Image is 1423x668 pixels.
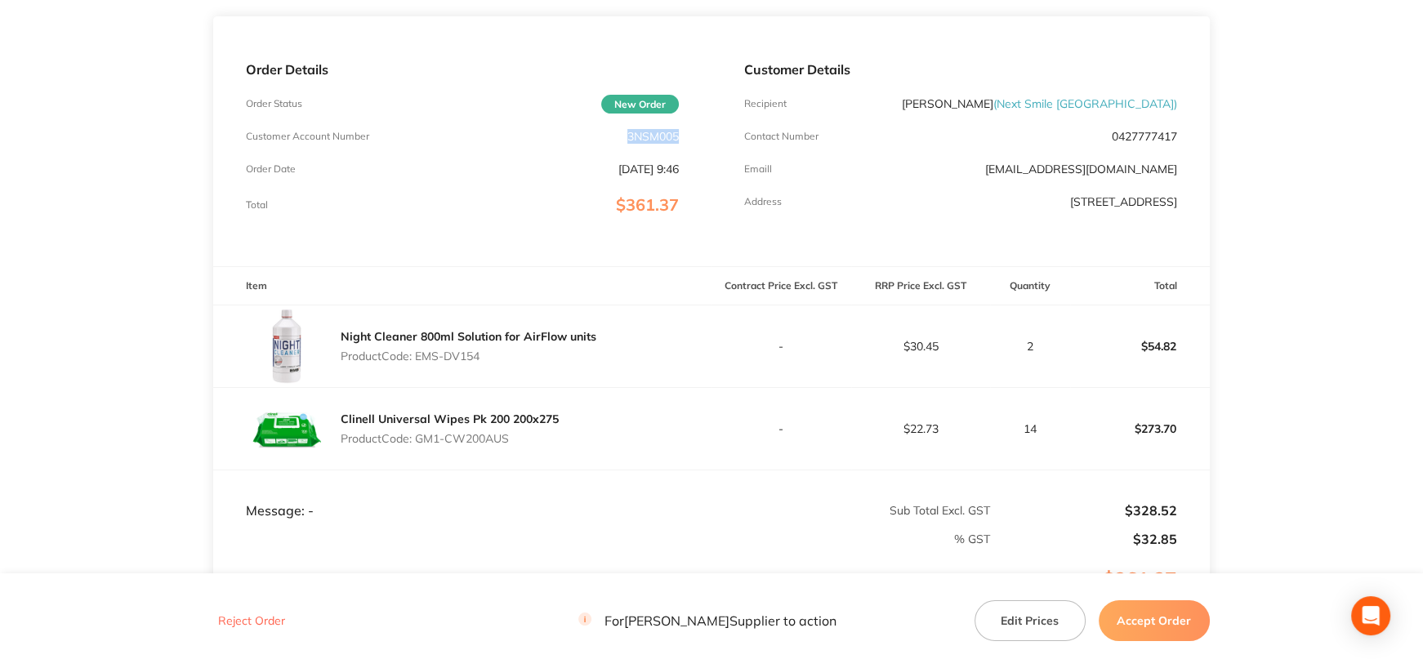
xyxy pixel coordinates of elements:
p: Emaill [744,163,772,175]
th: RRP Price Excl. GST [851,267,991,305]
a: [EMAIL_ADDRESS][DOMAIN_NAME] [985,162,1177,176]
p: $32.85 [991,532,1176,546]
th: Total [1070,267,1210,305]
p: Sub Total Excl. GST [712,504,989,517]
td: Message: - [213,470,711,519]
p: Order Details [246,62,679,77]
a: Clinell Universal Wipes Pk 200 200x275 [341,412,559,426]
th: Contract Price Excl. GST [711,267,851,305]
p: 0427777417 [1112,130,1177,143]
p: Recipient [744,98,787,109]
p: 2 [991,340,1069,353]
p: - [712,340,850,353]
p: [PERSON_NAME] [902,97,1177,110]
th: Quantity [990,267,1070,305]
p: Product Code: EMS-DV154 [341,350,596,363]
a: Night Cleaner 800ml Solution for AirFlow units [341,329,596,344]
p: Contact Number [744,131,819,142]
p: Address [744,196,782,207]
p: - [712,422,850,435]
th: Item [213,267,711,305]
p: 3NSM005 [627,130,679,143]
p: Customer Details [744,62,1177,77]
p: Order Date [246,163,296,175]
p: Total [246,199,268,211]
p: Order Status [246,98,302,109]
span: ( Next Smile [GEOGRAPHIC_DATA] ) [993,96,1177,111]
p: Product Code: GM1-CW200AUS [341,432,559,445]
p: [STREET_ADDRESS] [1070,195,1177,208]
p: Customer Account Number [246,131,369,142]
p: $54.82 [1071,327,1209,366]
button: Reject Order [213,614,290,629]
img: M2huczExeg [246,388,328,470]
p: $22.73 [852,422,990,435]
span: New Order [601,95,679,114]
p: $273.70 [1071,409,1209,448]
button: Accept Order [1099,600,1210,641]
span: $361.37 [616,194,679,215]
div: Open Intercom Messenger [1351,596,1390,635]
p: $328.52 [991,503,1176,518]
img: cjg1bjhyeg [246,305,328,387]
p: $30.45 [852,340,990,353]
p: [DATE] 9:46 [618,163,679,176]
button: Edit Prices [975,600,1086,641]
p: $361.37 [991,568,1208,624]
p: Sub Total ( 2 Items) [214,572,989,618]
p: 14 [991,422,1069,435]
p: % GST [214,532,989,546]
p: For [PERSON_NAME] Supplier to action [578,613,836,629]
